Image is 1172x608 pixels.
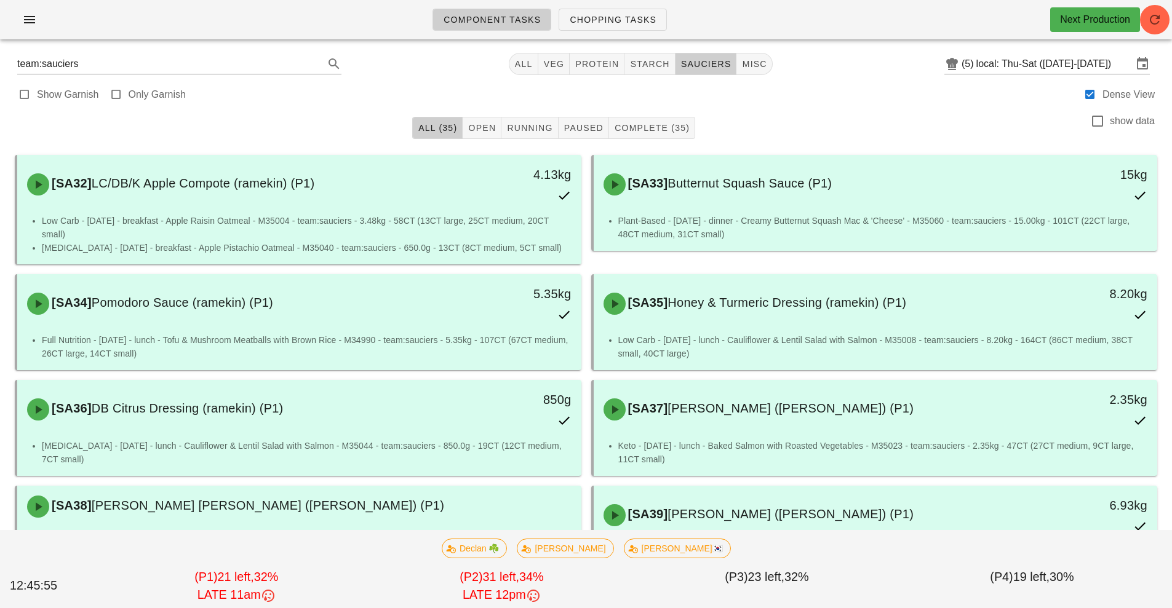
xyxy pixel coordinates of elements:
span: Complete (35) [614,123,690,133]
span: [SA32] [49,176,92,190]
div: LATE 12pm [372,586,632,604]
button: misc [736,53,772,75]
a: Chopping Tasks [559,9,667,31]
span: [PERSON_NAME]🇰🇷 [631,539,722,558]
span: Declan ☘️ [450,539,499,558]
div: 2.35kg [1023,390,1147,409]
li: Full Nutrition - [DATE] - lunch - Tofu & Mushroom Meatballs with Brown Rice - M34990 - team:sauci... [42,333,572,360]
li: Plant-Based - [DATE] - dinner - Creamy Butternut Squash Mac & 'Cheese' - M35060 - team:sauciers -... [618,214,1148,241]
button: Open [463,117,501,139]
div: 15kg [1023,165,1147,184]
span: [SA33] [626,176,668,190]
button: sauciers [676,53,737,75]
span: Paused [564,123,604,133]
button: Clear Search [309,57,324,71]
span: 21 left, [217,570,253,583]
span: [SA34] [49,296,92,309]
span: starch [629,59,669,69]
li: [MEDICAL_DATA] - [DATE] - lunch - Cauliflower & Lentil Salad with Salmon - M35044 - team:sauciers... [42,439,572,466]
div: (P1) 32% [104,566,369,607]
div: (P4) 30% [899,566,1165,607]
li: Low Carb - [DATE] - lunch - Cauliflower & Lentil Salad with Salmon - M35008 - team:sauciers - 8.2... [618,333,1148,360]
button: Running [501,117,558,139]
div: (5) [962,58,976,70]
span: Butternut Squash Sauce (P1) [668,176,832,190]
span: Pomodoro Sauce (ramekin) (P1) [92,296,273,309]
div: 12:45:55 [7,574,104,598]
label: Only Garnish [129,89,186,101]
span: All (35) [418,123,457,133]
span: Open [468,123,496,133]
a: Component Tasks [433,9,551,31]
span: DB Citrus Dressing (ramekin) (P1) [92,401,284,415]
button: starch [624,53,675,75]
button: Complete (35) [609,117,695,139]
div: LATE 11am [106,586,367,604]
button: protein [570,53,624,75]
div: 5.35kg [446,284,571,304]
button: All (35) [412,117,463,139]
span: [SA37] [626,401,668,415]
button: Paused [559,117,609,139]
div: 850g [446,390,571,409]
div: (P3) 32% [634,566,899,607]
span: [PERSON_NAME] ([PERSON_NAME]) (P1) [668,401,914,415]
span: 23 left, [748,570,784,583]
label: Dense View [1102,89,1155,101]
li: Low Carb - [DATE] - breakfast - Apple Raisin Oatmeal - M35004 - team:sauciers - 3.48kg - 58CT (13... [42,214,572,241]
span: 31 left, [483,570,519,583]
li: [MEDICAL_DATA] - [DATE] - breakfast - Apple Pistachio Oatmeal - M35040 - team:sauciers - 650.0g -... [42,241,572,255]
li: Keto - [DATE] - lunch - Baked Salmon with Roasted Vegetables - M35023 - team:sauciers - 2.35kg - ... [618,439,1148,466]
span: Honey & Turmeric Dressing (ramekin) (P1) [668,296,906,309]
span: Running [506,123,552,133]
div: Next Production [1060,12,1130,27]
span: [SA39] [626,507,668,521]
button: veg [538,53,570,75]
span: Component Tasks [443,15,541,25]
span: [PERSON_NAME] [PERSON_NAME] ([PERSON_NAME]) (P1) [92,499,444,512]
span: 19 left, [1013,570,1050,583]
span: [PERSON_NAME] [525,539,605,558]
label: Show Garnish [37,89,99,101]
span: veg [543,59,565,69]
span: All [514,59,533,69]
span: protein [575,59,619,69]
div: 4.13kg [446,165,571,184]
span: LC/DB/K Apple Compote (ramekin) (P1) [92,176,314,190]
div: 6.93kg [1023,495,1147,515]
span: [SA38] [49,499,92,512]
div: 8.20kg [1023,284,1147,304]
span: [PERSON_NAME] ([PERSON_NAME]) (P1) [668,507,914,521]
span: Chopping Tasks [569,15,656,25]
span: [SA35] [626,296,668,309]
span: sauciers [680,59,732,69]
span: [SA36] [49,401,92,415]
label: show data [1110,115,1155,127]
span: misc [741,59,767,69]
div: (P2) 34% [369,566,634,607]
button: All [509,53,538,75]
